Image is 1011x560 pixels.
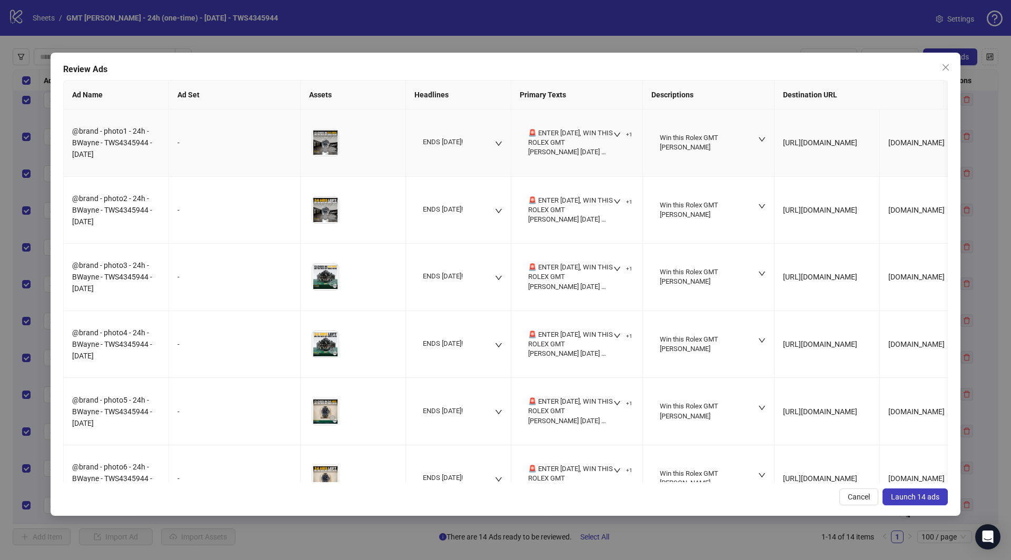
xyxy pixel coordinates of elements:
div: ENDS [DATE]! [423,137,463,147]
span: [DOMAIN_NAME] [888,407,945,416]
div: ENDS [DATE]! [423,339,463,348]
span: [URL][DOMAIN_NAME] [783,273,857,281]
span: @brand - photo6 - 24h - BWayne - TWS4345944 - [DATE] [72,463,152,494]
div: 🚨 ENTER [DATE], WIN THIS ROLEX GMT [PERSON_NAME] [DATE] 🚨 This is your final shot. Gates close in... [528,330,613,359]
span: close [941,63,950,72]
span: down [758,337,766,344]
div: Review Ads [63,63,948,76]
button: +1 [609,397,637,409]
button: +1 [609,464,637,477]
span: down [758,472,766,479]
button: Preview [326,143,339,156]
img: Asset 1 [312,129,339,156]
span: @brand - photo2 - 24h - BWayne - TWS4345944 - [DATE] [72,194,152,226]
span: eye [329,280,336,287]
span: eye [329,146,336,153]
div: Win this Rolex GMT [PERSON_NAME] [660,201,745,219]
span: down [758,203,766,210]
span: @brand - photo5 - 24h - BWayne - TWS4345944 - [DATE] [72,396,152,427]
button: Preview [326,412,339,425]
div: - [177,338,292,350]
th: Ad Set [169,81,301,109]
span: down [613,131,621,138]
th: Descriptions [643,81,775,109]
div: - [177,137,292,148]
span: down [613,399,621,407]
div: 🚨 ENTER [DATE], WIN THIS ROLEX GMT [PERSON_NAME] [DATE] 🚨 This is your final shot. Gates close in... [528,397,613,426]
span: down [758,136,766,143]
span: +1 [626,401,632,407]
button: Preview [326,211,339,223]
span: down [495,274,502,282]
span: [URL][DOMAIN_NAME] [783,340,857,348]
div: ENDS [DATE]! [423,272,463,281]
span: down [495,207,502,215]
span: down [495,408,502,416]
span: down [613,198,621,205]
button: +1 [609,128,637,141]
div: 🚨 ENTER [DATE], WIN THIS ROLEX GMT [PERSON_NAME] [DATE] 🚨 This is your final shot. Gates close in... [528,128,613,157]
img: Asset 1 [312,398,339,425]
span: [URL][DOMAIN_NAME] [783,206,857,214]
button: +1 [609,330,637,343]
span: down [758,270,766,277]
div: Win this Rolex GMT [PERSON_NAME] [660,335,745,354]
span: Cancel [848,493,870,501]
span: +1 [626,467,632,474]
div: - [177,271,292,283]
span: +1 [626,266,632,272]
span: down [495,476,502,483]
span: Launch 14 ads [891,493,939,501]
span: eye [329,414,336,422]
span: down [495,140,502,147]
span: [URL][DOMAIN_NAME] [783,138,857,147]
div: 🚨 ENTER [DATE], WIN THIS ROLEX GMT [PERSON_NAME] [DATE] 🚨 This is your final shot. Gates close in... [528,263,613,292]
th: Assets [301,81,406,109]
button: Cancel [839,488,878,505]
span: down [613,332,621,339]
span: eye [329,482,336,489]
div: Win this Rolex GMT [PERSON_NAME] [660,133,745,152]
div: ENDS [DATE]! [423,205,463,214]
span: eye [329,213,336,221]
button: +1 [609,263,637,275]
div: - [177,204,292,216]
button: Preview [326,479,339,492]
span: @brand - photo4 - 24h - BWayne - TWS4345944 - [DATE] [72,328,152,360]
img: Asset 1 [312,264,339,290]
span: +1 [626,199,632,205]
span: [URL][DOMAIN_NAME] [783,407,857,416]
div: Win this Rolex GMT [PERSON_NAME] [660,402,745,421]
span: [URL][DOMAIN_NAME] [783,474,857,483]
div: Open Intercom Messenger [975,524,1000,549]
span: down [495,342,502,349]
span: @brand - photo3 - 24h - BWayne - TWS4345944 - [DATE] [72,261,152,293]
div: ENDS [DATE]! [423,406,463,416]
div: - [177,406,292,417]
span: [DOMAIN_NAME] [888,340,945,348]
th: Headlines [406,81,511,109]
img: Asset 1 [312,331,339,357]
span: down [613,467,621,474]
span: +1 [626,333,632,339]
span: down [613,265,621,273]
div: - [177,473,292,484]
th: Ad Name [64,81,169,109]
button: +1 [609,196,637,208]
th: Primary Texts [511,81,643,109]
th: Destination URL [775,81,944,109]
div: 🚨 ENTER [DATE], WIN THIS ROLEX GMT [PERSON_NAME] [DATE] 🚨 This is your final shot. Gates close in... [528,196,613,225]
button: Launch 14 ads [883,488,948,505]
span: down [758,404,766,412]
span: @brand - photo1 - 24h - BWayne - TWS4345944 - [DATE] [72,127,152,158]
button: Preview [326,345,339,357]
span: [DOMAIN_NAME] [888,474,945,483]
div: ENDS [DATE]! [423,473,463,483]
div: Win this Rolex GMT [PERSON_NAME] [660,469,745,488]
img: Asset 1 [312,465,339,492]
button: Preview [326,277,339,290]
button: Close [937,59,954,76]
img: Asset 1 [312,197,339,223]
div: 🚨 ENTER [DATE], WIN THIS ROLEX GMT [PERSON_NAME] [DATE] 🚨 This is your final shot. Gates close in... [528,464,613,493]
span: [DOMAIN_NAME] [888,138,945,147]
